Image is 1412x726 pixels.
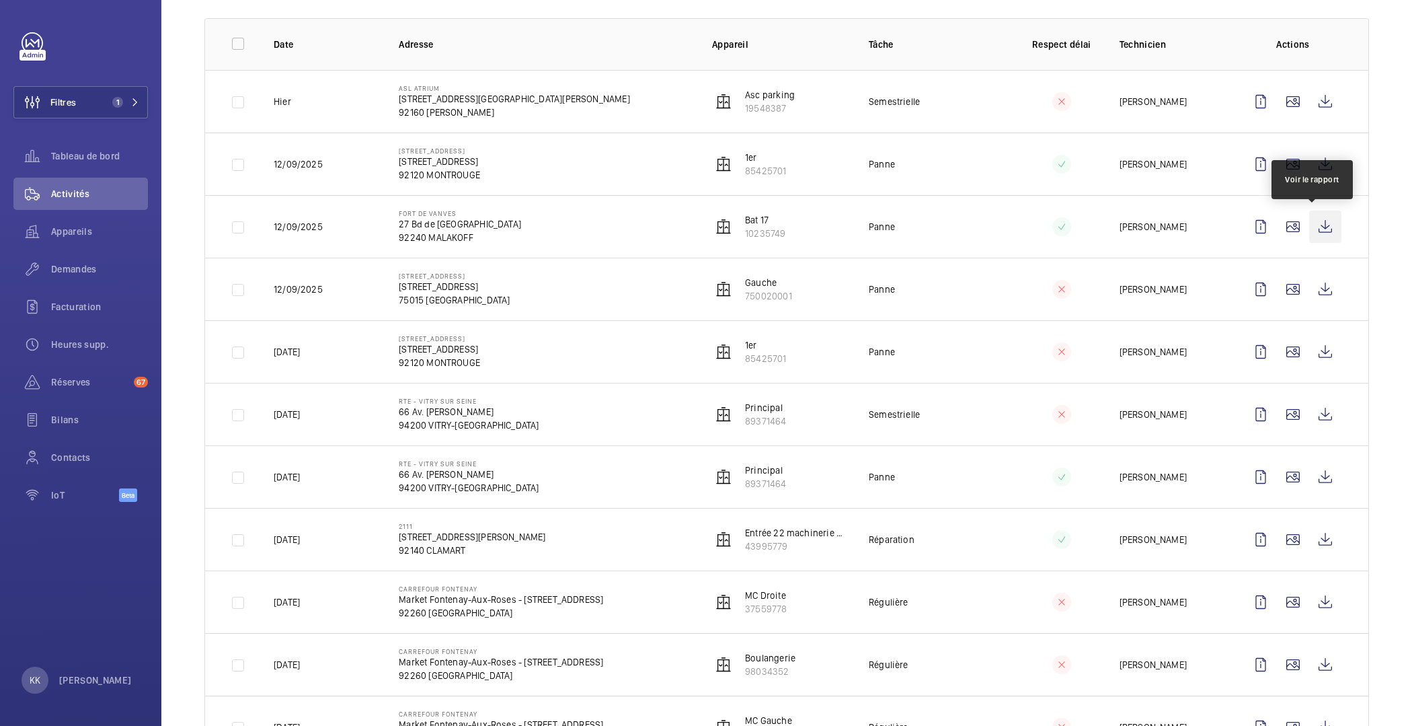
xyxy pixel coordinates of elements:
[715,219,732,235] img: elevator.svg
[715,156,732,172] img: elevator.svg
[59,674,132,687] p: [PERSON_NAME]
[745,464,786,477] p: Principal
[274,95,291,108] p: Hier
[715,94,732,110] img: elevator.svg
[745,164,786,178] p: 85425701
[399,293,510,307] p: 75015 [GEOGRAPHIC_DATA]
[399,217,521,231] p: 27 Bd de [GEOGRAPHIC_DATA]
[51,413,148,427] span: Bilans
[715,344,732,360] img: elevator.svg
[745,102,795,115] p: 19548387
[745,526,847,540] p: Entrée 22 machinerie haute
[745,651,795,665] p: Boulangerie
[399,231,521,244] p: 92240 MALAKOFF
[399,397,539,405] p: RTE - VITRY SUR SEINE
[869,470,895,484] p: Panne
[274,157,323,171] p: 12/09/2025
[745,276,792,289] p: Gauche
[274,533,300,546] p: [DATE]
[399,280,510,293] p: [STREET_ADDRESS]
[745,338,786,352] p: 1er
[274,470,300,484] p: [DATE]
[715,406,732,423] img: elevator.svg
[51,300,148,314] span: Facturation
[51,375,128,389] span: Réserves
[715,469,732,485] img: elevator.svg
[50,96,76,109] span: Filtres
[745,602,787,616] p: 37559778
[399,92,629,106] p: [STREET_ADDRESS][GEOGRAPHIC_DATA][PERSON_NAME]
[399,356,480,369] p: 92120 MONTROUGE
[399,272,510,280] p: [STREET_ADDRESS]
[1120,595,1187,609] p: [PERSON_NAME]
[745,151,786,164] p: 1er
[51,451,148,464] span: Contacts
[869,38,1004,51] p: Tâche
[1120,38,1223,51] p: Technicien
[399,655,603,669] p: Market Fontenay-Aux-Roses - [STREET_ADDRESS]
[715,281,732,297] img: elevator.svg
[51,187,148,201] span: Activités
[869,533,914,546] p: Réparation
[399,460,539,468] p: RTE - VITRY SUR SEINE
[869,658,908,671] p: Régulière
[745,540,847,553] p: 43995779
[399,334,480,342] p: [STREET_ADDRESS]
[869,408,920,421] p: Semestrielle
[399,84,629,92] p: ASL ATRIUM
[399,585,603,593] p: Carrefour Fontenay
[51,225,148,238] span: Appareils
[715,532,732,548] img: elevator.svg
[274,283,323,296] p: 12/09/2025
[274,595,300,609] p: [DATE]
[399,468,539,481] p: 66 Av. [PERSON_NAME]
[869,157,895,171] p: Panne
[399,106,629,119] p: 92160 [PERSON_NAME]
[274,345,300,359] p: [DATE]
[399,522,545,530] p: 2111
[13,86,148,118] button: Filtres1
[869,283,895,296] p: Panne
[745,289,792,303] p: 750020001
[745,665,795,678] p: 98034352
[399,647,603,655] p: Carrefour Fontenay
[399,606,603,620] p: 92260 [GEOGRAPHIC_DATA]
[869,95,920,108] p: Semestrielle
[1025,38,1098,51] p: Respect délai
[1120,533,1187,546] p: [PERSON_NAME]
[745,477,786,491] p: 89371464
[1120,408,1187,421] p: [PERSON_NAME]
[745,213,785,227] p: Bat 17
[869,220,895,233] p: Panne
[715,594,732,610] img: elevator.svg
[399,342,480,356] p: [STREET_ADDRESS]
[274,658,300,671] p: [DATE]
[712,38,847,51] p: Appareil
[1285,174,1339,186] div: Voir le rapport
[399,530,545,544] p: [STREET_ADDRESS][PERSON_NAME]
[399,593,603,606] p: Market Fontenay-Aux-Roses - [STREET_ADDRESS]
[869,595,908,609] p: Régulière
[399,419,539,432] p: 94200 VITRY-[GEOGRAPHIC_DATA]
[399,405,539,419] p: 66 Av. [PERSON_NAME]
[1120,95,1187,108] p: [PERSON_NAME]
[1245,38,1341,51] p: Actions
[274,38,377,51] p: Date
[399,155,480,168] p: [STREET_ADDRESS]
[1120,157,1187,171] p: [PERSON_NAME]
[399,168,480,182] p: 92120 MONTROUGE
[1120,470,1187,484] p: [PERSON_NAME]
[399,147,480,155] p: [STREET_ADDRESS]
[745,88,795,102] p: Asc parking
[119,488,137,502] span: Beta
[274,408,300,421] p: [DATE]
[1120,220,1187,233] p: [PERSON_NAME]
[134,377,148,388] span: 67
[30,674,40,687] p: KK
[399,209,521,217] p: Fort de vanves
[51,149,148,163] span: Tableau de bord
[1120,345,1187,359] p: [PERSON_NAME]
[399,38,691,51] p: Adresse
[112,97,123,108] span: 1
[869,345,895,359] p: Panne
